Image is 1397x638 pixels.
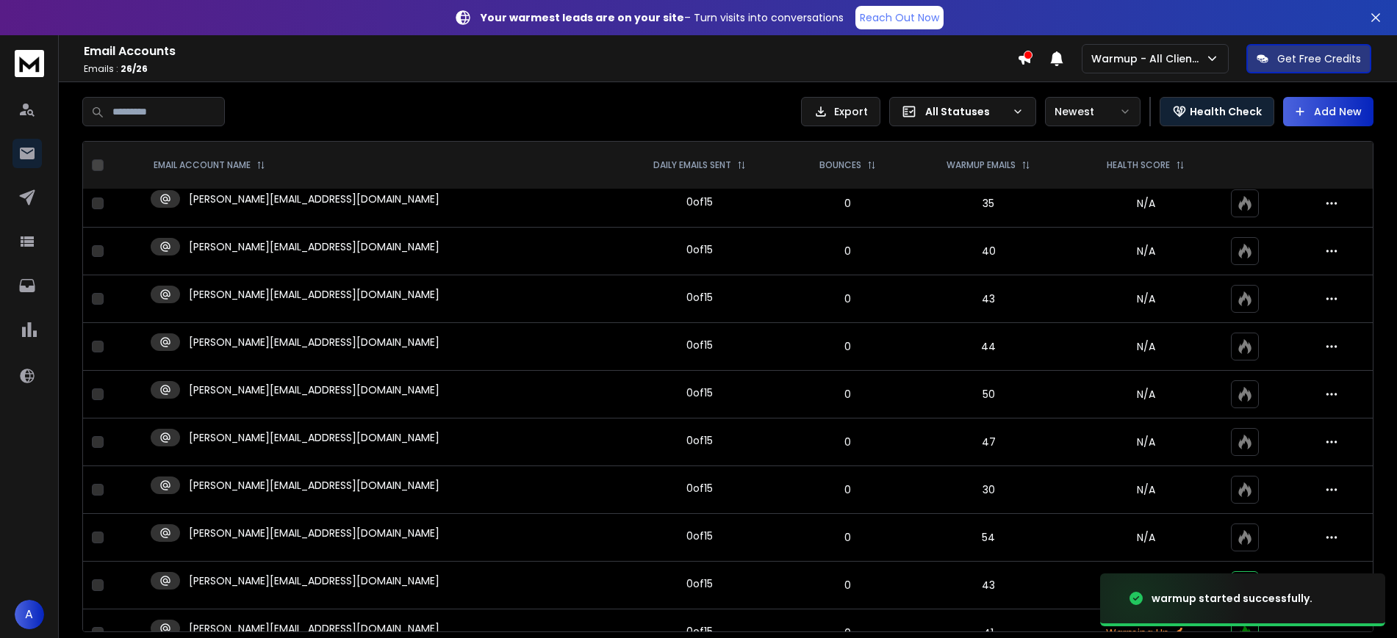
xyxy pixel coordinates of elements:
p: Health Check [1190,104,1262,119]
p: BOUNCES [819,159,861,171]
td: 40 [908,228,1069,275]
div: 0 of 15 [686,242,713,257]
p: [PERSON_NAME][EMAIL_ADDRESS][DOMAIN_NAME] [189,621,439,636]
p: [PERSON_NAME][EMAIL_ADDRESS][DOMAIN_NAME] [189,478,439,493]
p: N/A [1078,291,1213,306]
p: N/A [1078,196,1213,211]
div: EMAIL ACCOUNT NAME [154,159,265,171]
p: [PERSON_NAME][EMAIL_ADDRESS][DOMAIN_NAME] [189,526,439,540]
p: Reach Out Now [860,10,939,25]
button: A [15,600,44,629]
div: 0 of 15 [686,481,713,496]
p: [PERSON_NAME][EMAIL_ADDRESS][DOMAIN_NAME] [189,335,439,349]
p: HEALTH SCORE [1107,159,1170,171]
td: 47 [908,418,1069,466]
p: [PERSON_NAME][EMAIL_ADDRESS][DOMAIN_NAME] [189,239,439,254]
p: N/A [1078,387,1213,402]
p: All Statuses [925,104,1006,119]
p: 0 [796,482,899,497]
span: 26 / 26 [121,62,148,75]
p: 0 [796,244,899,258]
p: [PERSON_NAME][EMAIL_ADDRESS][DOMAIN_NAME] [189,383,439,397]
button: Add New [1283,97,1373,126]
p: [PERSON_NAME][EMAIL_ADDRESS][DOMAIN_NAME] [189,430,439,445]
p: N/A [1078,339,1213,354]
div: 0 of 15 [686,195,713,209]
p: Get Free Credits [1277,51,1361,66]
p: WARMUP EMAILS [947,159,1016,171]
p: 0 [796,435,899,449]
p: – Turn visits into conversations [481,10,844,25]
p: Emails : [84,63,1017,75]
button: Get Free Credits [1246,44,1371,73]
p: 0 [796,578,899,592]
p: 0 [796,530,899,545]
button: Newest [1045,97,1141,126]
div: 0 of 15 [686,576,713,591]
td: 44 [908,323,1069,371]
div: warmup started successfully. [1152,591,1312,606]
p: N/A [1078,530,1213,545]
p: Warming Up [1078,578,1213,592]
p: 0 [796,387,899,402]
p: N/A [1078,244,1213,258]
h1: Email Accounts [84,43,1017,60]
p: [PERSON_NAME][EMAIL_ADDRESS][DOMAIN_NAME] [189,287,439,302]
td: 43 [908,275,1069,323]
div: 0 of 15 [686,529,713,543]
p: N/A [1078,482,1213,497]
p: [PERSON_NAME][EMAIL_ADDRESS][DOMAIN_NAME] [189,573,439,588]
td: 35 [908,180,1069,228]
p: [PERSON_NAME][EMAIL_ADDRESS][DOMAIN_NAME] [189,192,439,206]
p: DAILY EMAILS SENT [653,159,731,171]
div: 0 of 15 [686,338,713,352]
td: 50 [908,371,1069,418]
td: 54 [908,514,1069,562]
button: Export [801,97,880,126]
p: 0 [796,291,899,306]
div: 0 of 15 [686,433,713,448]
p: 0 [796,196,899,211]
button: Health Check [1160,97,1274,126]
td: 43 [908,562,1069,609]
a: Reach Out Now [855,6,944,29]
div: 0 of 15 [686,290,713,305]
p: Warmup - All Clients [1091,51,1205,66]
img: logo [15,50,44,77]
div: 0 of 15 [686,385,713,400]
p: N/A [1078,435,1213,449]
p: 0 [796,339,899,354]
td: 30 [908,466,1069,514]
strong: Your warmest leads are on your site [481,10,684,25]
